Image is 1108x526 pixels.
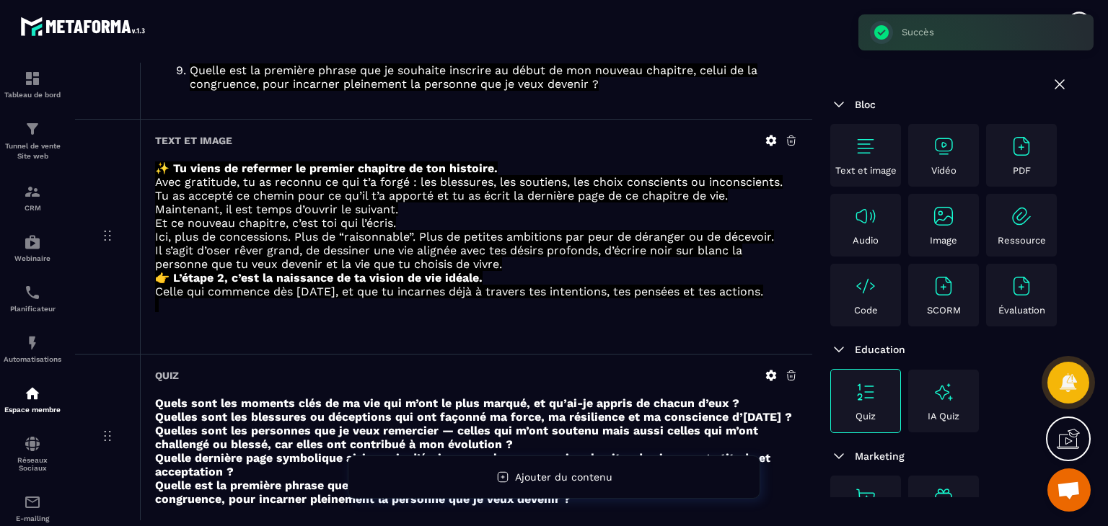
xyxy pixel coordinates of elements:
a: automationsautomationsWebinaire [4,223,61,273]
a: automationsautomationsEspace membre [4,374,61,424]
img: text-image [932,486,955,509]
a: formationformationTableau de bord [4,59,61,110]
img: automations [24,385,41,402]
img: arrow-down [830,341,848,358]
img: text-image no-wrap [854,275,877,298]
span: Celle qui commence dès [DATE], et que tu incarnes déjà à travers tes intentions, tes pensées et t... [155,285,763,298]
span: Maintenant, il est temps d’ouvrir le suivant. [155,202,398,216]
p: E-mailing [4,514,61,522]
p: Text et image [835,165,897,176]
strong: ✨ Tu viens de refermer le premier chapitre de ton histoire. [155,161,498,175]
img: text-image no-wrap [932,205,955,228]
img: text-image no-wrap [932,275,955,298]
p: Code [854,305,878,316]
p: Tableau de bord [4,91,61,99]
span: Ajouter du contenu [515,471,612,483]
span: Il s’agit d’oser rêver grand, de dessiner une vie alignée avec tes désirs profonds, d’écrire noir... [155,244,742,271]
p: Planificateur [4,305,61,313]
a: formationformationTunnel de vente Site web [4,110,61,172]
span: Marketing [855,450,905,462]
p: PDF [1013,165,1031,176]
strong: 👉 L’étape 2, c’est la naissance de ta vision de vie idéale. [155,271,483,285]
img: text-image no-wrap [1010,275,1033,298]
p: Image [930,235,957,246]
a: automationsautomationsAutomatisations [4,324,61,374]
img: formation [24,183,41,200]
p: Réseaux Sociaux [4,456,61,472]
h5: Quelles sont les blessures ou déceptions qui ont façonné ma force, ma résilience et ma conscience... [155,410,798,424]
span: Et ce nouveau chapitre, c’est toi qui l’écris. [155,216,396,230]
p: Vidéo [931,165,957,176]
a: social-networksocial-networkRéseaux Sociaux [4,424,61,483]
img: text-image no-wrap [854,380,877,404]
img: text-image no-wrap [854,135,877,158]
p: Webinaire [4,254,61,262]
a: formationformationCRM [4,172,61,223]
img: arrow-down [830,447,848,465]
span: Bloc [855,99,876,110]
p: Évaluation [998,305,1045,316]
div: Ouvrir le chat [1047,468,1091,512]
p: Ressource [998,235,1046,246]
img: formation [24,120,41,138]
h6: Quiz [155,370,179,381]
p: Quiz [856,411,876,422]
a: schedulerschedulerPlanificateur [4,273,61,324]
img: scheduler [24,284,41,301]
img: automations [24,233,41,251]
h5: Quelle est la première phrase que je souhaite inscrire au début de mon nouveau chapitre, celui de... [155,478,798,506]
img: formation [24,70,41,87]
img: email [24,494,41,511]
img: text-image no-wrap [1010,135,1033,158]
h5: Quelle dernière page symbolique ai-je envie d’écrire pour clore ce premier chapitre de vie avec g... [155,451,798,478]
h5: Quelles sont les personnes que je veux remercier — celles qui m’ont soutenu mais aussi celles qui... [155,424,798,451]
span: Education [855,344,905,355]
img: social-network [24,435,41,453]
img: text-image no-wrap [854,205,877,228]
h6: Text et image [155,135,232,146]
img: text-image no-wrap [932,135,955,158]
p: SCORM [927,305,961,316]
img: text-image no-wrap [1010,205,1033,228]
img: automations [24,334,41,352]
span: Avec gratitude, tu as reconnu ce qui t’a forgé : les blessures, les soutiens, les choix conscient... [155,175,783,202]
p: Tunnel de vente Site web [4,141,61,161]
img: logo [20,13,150,40]
p: IA Quiz [928,411,959,422]
p: Espace membre [4,406,61,414]
img: text-image [932,380,955,404]
img: text-image no-wrap [854,486,877,509]
img: arrow-down [830,96,848,113]
h5: Quels sont les moments clés de ma vie qui m’ont le plus marqué, et qu’ai-je appris de chacun d’eux ? [155,396,798,410]
p: CRM [4,204,61,212]
span: Quelle est la première phrase que je souhaite inscrire au début de mon nouveau chapitre, celui de... [190,63,757,91]
span: Ici, plus de concessions. Plus de “raisonnable”. Plus de petites ambitions par peur de déranger o... [155,230,774,244]
p: Audio [853,235,879,246]
p: Automatisations [4,355,61,363]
